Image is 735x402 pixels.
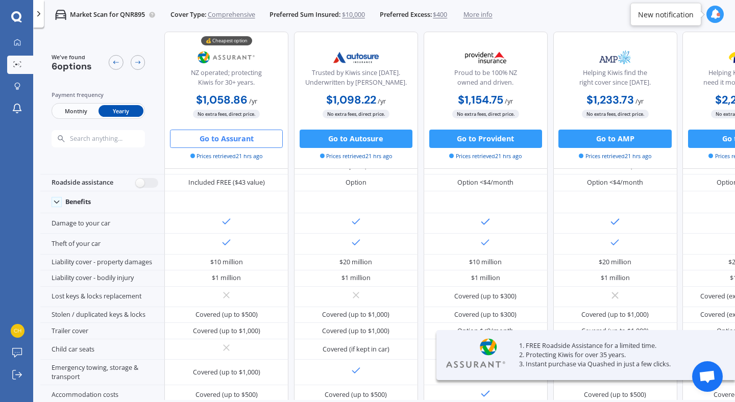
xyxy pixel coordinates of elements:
div: Emergency towing, storage & transport [40,360,164,385]
b: $1,058.86 [196,92,248,107]
div: Liability cover - bodily injury [40,270,164,287]
div: 💰 Cheapest option [201,36,252,45]
span: No extra fees, direct price. [323,110,389,118]
div: Benefits [65,198,91,206]
span: Yearly [99,105,143,117]
div: Option <$4/month [457,178,513,187]
b: $1,098.22 [326,92,376,107]
span: Comprehensive [208,10,255,19]
div: Covered (up to $500) [584,390,646,399]
img: Autosure.webp [326,46,386,69]
span: Prices retrieved 21 hrs ago [579,152,651,160]
img: Provident.png [455,46,516,69]
span: / yr [635,96,644,105]
span: Prices retrieved 21 hrs ago [190,152,263,160]
img: Assurant.png [196,46,257,69]
div: Child car seats [40,339,164,360]
span: We've found [52,53,92,61]
div: Option $<8/month [457,326,513,336]
div: $20 million [599,258,631,267]
img: 341eba41bac3b076d062a855fa45948e [11,324,24,338]
div: $1 million [471,273,500,283]
p: Market Scan for QNR895 [70,10,145,19]
div: $10 million [469,258,502,267]
span: / yr [505,96,513,105]
span: Cover Type: [170,10,206,19]
span: No extra fees, direct price. [193,110,260,118]
div: Trusted by Kiwis since [DATE]. Underwritten by [PERSON_NAME]. [302,68,410,91]
div: Covered (up to $1,000) [193,326,260,336]
div: Roadside assistance [40,174,164,191]
button: Go to Assurant [170,130,283,148]
div: Covered (up to $500) [195,310,258,319]
span: / yr [378,96,386,105]
div: Liability cover - property damages [40,255,164,271]
div: Option <$4/month [587,178,643,187]
input: Search anything... [69,134,162,142]
span: 6 options [52,60,92,72]
div: New notification [638,9,694,19]
div: NZ operated; protecting Kiwis for 30+ years. [173,68,281,91]
span: No extra fees, direct price. [452,110,519,118]
div: $1 million [601,273,630,283]
span: Preferred Sum Insured: [269,10,340,19]
div: Included FREE ($43 value) [188,178,265,187]
div: Covered (up to $500) [325,390,387,399]
p: 3. Instant purchase via Quashed in just a few clicks. [519,360,712,369]
span: No extra fees, direct price. [582,110,649,118]
div: Covered (up to $500) [195,390,258,399]
span: $10,000 [342,10,365,19]
span: Prices retrieved 21 hrs ago [320,152,393,160]
span: Monthly [53,105,98,117]
div: Payment frequency [52,90,145,99]
b: $1,233.73 [586,92,634,107]
div: $1 million [212,273,241,283]
div: Covered (up to $1,000) [581,326,649,336]
div: Covered (up to $1,000) [322,326,389,336]
button: Go to AMP [558,130,671,148]
div: $1 million [341,273,371,283]
img: Assurant.webp [444,337,508,370]
div: Covered (up to $1,000) [581,310,649,319]
div: Lost keys & locks replacement [40,287,164,307]
div: $10 million [210,258,243,267]
img: car.f15378c7a67c060ca3f3.svg [55,9,66,20]
div: Damage to your car [40,213,164,234]
div: Covered (up to $300) [454,292,517,301]
div: Helping Kiwis find the right cover since [DATE]. [561,68,669,91]
div: Proud to be 100% NZ owned and driven. [431,68,540,91]
div: Covered (up to $1,000) [322,310,389,319]
div: Covered (up to $300) [454,310,517,319]
div: Option [346,178,366,187]
span: Preferred Excess: [380,10,432,19]
button: Go to Provident [429,130,542,148]
div: Trailer cover [40,323,164,339]
div: Covered (up to $1,000) [193,368,260,377]
div: $20 million [339,258,372,267]
span: $400 [433,10,447,19]
img: AMP.webp [585,46,646,69]
p: 1. FREE Roadside Assistance for a limited time. [519,341,712,350]
div: Open chat [692,361,723,392]
button: Go to Autosure [300,130,412,148]
p: 2. Protecting Kiwis for over 35 years. [519,350,712,360]
span: Prices retrieved 21 hrs ago [449,152,522,160]
div: Stolen / duplicated keys & locks [40,307,164,323]
b: $1,154.75 [458,92,503,107]
span: More info [463,10,493,19]
div: Theft of your car [40,234,164,254]
div: Covered (if kept in car) [323,345,389,354]
span: / yr [249,96,257,105]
